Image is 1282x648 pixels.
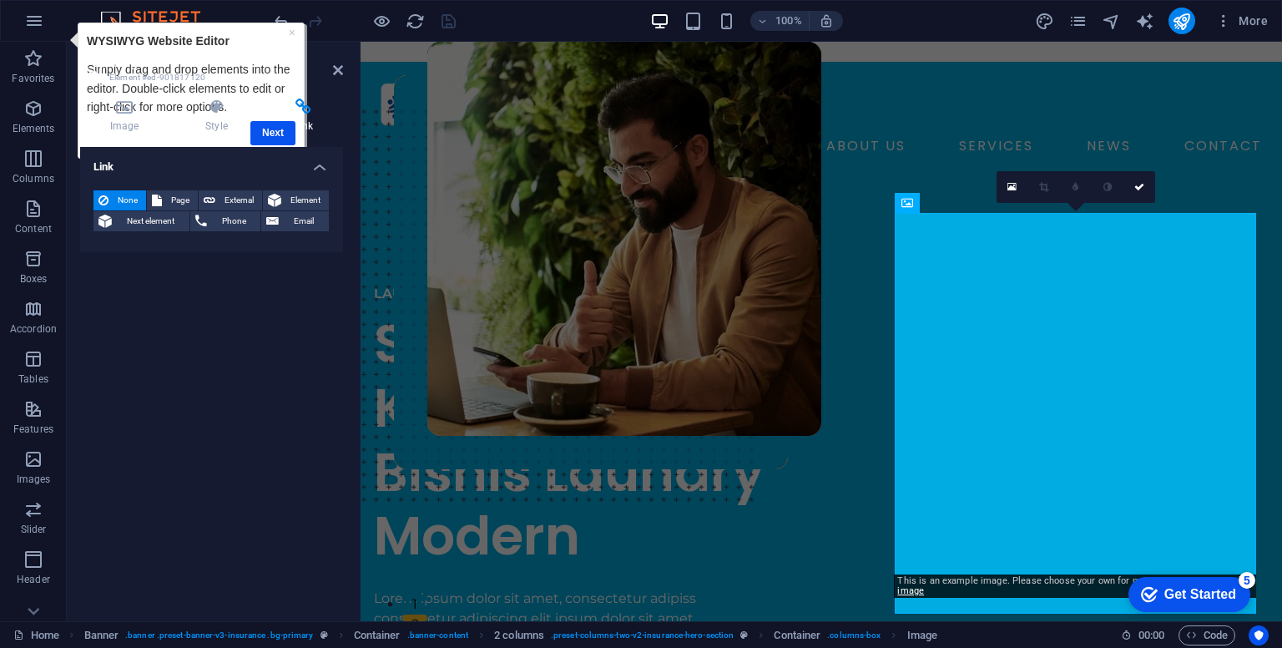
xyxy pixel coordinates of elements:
[80,99,175,134] h4: Image
[147,190,198,210] button: Page
[93,211,189,231] button: Next element
[1215,13,1268,29] span: More
[907,625,937,645] span: Click to select. Double-click to edit
[22,38,230,94] p: Simply drag and drop elements into the editor. Double-click elements to edit or right-click for m...
[740,630,748,640] i: This element is a customizable preset
[819,13,834,28] i: On resize automatically adjust zoom level to fit chosen device.
[80,147,343,177] h4: Link
[551,625,734,645] span: . preset-columns-two-v2-insurance-hero-section
[1060,171,1092,203] a: Blur
[20,272,48,286] p: Boxes
[1249,625,1269,645] button: Usercentrics
[96,11,221,31] img: Editor Logo
[1028,171,1060,203] a: Crop mode
[185,99,230,123] a: Next
[1168,8,1195,34] button: publish
[494,625,544,645] span: Click to select. Double-click to edit
[22,12,164,25] strong: WYSIWYG Website Editor
[265,99,343,134] h4: Link
[84,625,937,645] nav: breadcrumb
[354,625,401,645] span: Click to select. Double-click to edit
[1068,11,1088,31] button: pages
[220,190,257,210] span: External
[1172,12,1191,31] i: Publish
[49,18,121,33] div: Get Started
[13,625,59,645] a: Click to cancel selection. Double-click to open Pages
[261,211,329,231] button: Email
[212,211,256,231] span: Phone
[125,625,313,645] span: . banner .preset-banner-v3-insurance .bg-primary
[93,190,146,210] button: None
[17,473,51,486] p: Images
[117,211,184,231] span: Next element
[21,523,47,536] p: Slider
[13,423,53,436] p: Features
[1102,11,1122,31] button: navigator
[1092,171,1123,203] a: Greyscale
[1186,625,1228,645] span: Code
[13,8,135,43] div: Get Started 5 items remaining, 0% complete
[109,70,310,85] h3: Element #ed-901817120
[897,575,1251,596] a: Or import this image
[774,625,820,645] span: Click to select. Double-click to edit
[406,12,425,31] i: Reload page
[124,3,140,20] div: 5
[750,11,810,31] button: 100%
[13,122,55,135] p: Elements
[286,190,324,210] span: Element
[18,372,48,386] p: Tables
[1135,12,1154,31] i: AI Writer
[1035,12,1054,31] i: Design (Ctrl+Alt+Y)
[1123,171,1155,203] a: Confirm ( Ctrl ⏎ )
[1135,11,1155,31] button: text_generator
[224,1,230,19] div: Close tooltip
[271,11,291,31] button: undo
[997,171,1028,203] a: Select files from the file manager, stock photos, or upload file(s)
[190,211,261,231] button: Phone
[13,172,54,185] p: Columns
[263,190,329,210] button: Element
[199,190,262,210] button: External
[114,190,141,210] span: None
[224,3,230,17] a: ×
[894,575,1255,598] div: This is an example image. Please choose your own for more options.
[10,322,57,336] p: Accordion
[827,625,881,645] span: . columns-box
[1035,11,1055,31] button: design
[407,625,468,645] span: . banner-content
[272,12,291,31] i: Undo: Edit headline (Ctrl+Z)
[175,99,264,134] h4: Style
[15,222,52,235] p: Content
[1121,625,1165,645] h6: Session time
[12,72,54,85] p: Favorites
[1209,8,1274,34] button: More
[775,11,802,31] h6: 100%
[167,190,193,210] span: Page
[1138,625,1164,645] span: 00 00
[405,11,425,31] button: reload
[17,573,50,586] p: Header
[284,211,324,231] span: Email
[1179,625,1235,645] button: Code
[84,625,119,645] span: Click to select. Double-click to edit
[109,55,343,70] h2: Image
[1102,12,1121,31] i: Navigator
[1068,12,1088,31] i: Pages (Ctrl+Alt+S)
[320,630,328,640] i: This element is a customizable preset
[1150,629,1153,641] span: :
